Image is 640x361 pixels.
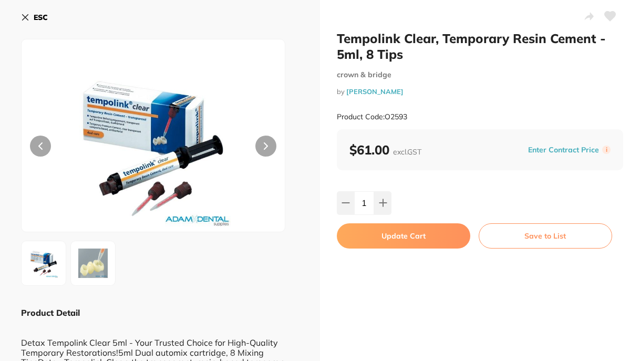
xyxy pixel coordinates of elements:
img: LmpwZw [74,66,232,232]
button: ESC [21,8,48,26]
b: ESC [34,13,48,22]
a: [PERSON_NAME] [346,87,404,96]
h2: Tempolink Clear, Temporary Resin Cement - 5ml, 8 Tips [337,30,623,62]
small: crown & bridge [337,70,623,79]
img: LmpwZw [25,244,63,282]
small: by [337,88,623,96]
span: excl. GST [393,147,421,157]
button: Save to List [479,223,612,249]
button: Enter Contract Price [525,145,602,155]
button: Update Cart [337,223,470,249]
label: i [602,146,611,154]
img: XzIuanBn [74,244,112,282]
b: $61.00 [349,142,421,158]
b: Product Detail [21,307,80,318]
small: Product Code: O2593 [337,112,407,121]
